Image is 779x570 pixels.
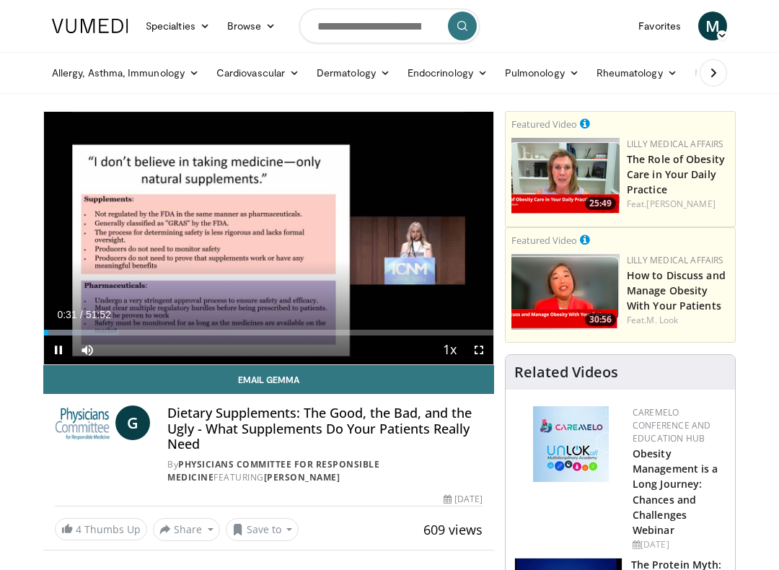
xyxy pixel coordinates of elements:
div: [DATE] [633,538,723,551]
div: Feat. [627,314,729,327]
div: [DATE] [444,493,483,506]
a: Lilly Medical Affairs [627,138,724,150]
a: Browse [219,12,285,40]
small: Featured Video [511,118,577,131]
a: Endocrinology [399,58,496,87]
img: 45df64a9-a6de-482c-8a90-ada250f7980c.png.150x105_q85_autocrop_double_scale_upscale_version-0.2.jpg [533,406,609,482]
a: 4 Thumbs Up [55,518,147,540]
a: 25:49 [511,138,620,214]
span: 609 views [423,521,483,538]
video-js: Video Player [44,112,493,364]
span: 30:56 [585,313,616,326]
h4: Related Videos [514,364,618,381]
button: Mute [73,336,102,364]
a: CaReMeLO Conference and Education Hub [633,406,710,444]
img: Physicians Committee for Responsible Medicine [55,405,110,440]
a: [PERSON_NAME] [264,471,340,483]
small: Featured Video [511,234,577,247]
a: Allergy, Asthma, Immunology [43,58,208,87]
a: Email Gemma [43,365,494,394]
a: [PERSON_NAME] [646,198,715,210]
img: VuMedi Logo [52,19,128,33]
button: Pause [44,336,73,364]
img: c98a6a29-1ea0-4bd5-8cf5-4d1e188984a7.png.150x105_q85_crop-smart_upscale.png [511,254,620,330]
div: Progress Bar [44,330,493,336]
a: Specialties [137,12,219,40]
span: 4 [76,522,82,536]
a: Physicians Committee for Responsible Medicine [167,458,379,483]
button: Playback Rate [436,336,465,364]
input: Search topics, interventions [299,9,480,43]
span: 0:31 [57,309,76,320]
a: Pulmonology [496,58,588,87]
span: 51:52 [86,309,111,320]
a: Favorites [630,12,690,40]
a: Rheumatology [588,58,686,87]
a: How to Discuss and Manage Obesity With Your Patients [627,268,726,312]
div: Feat. [627,198,729,211]
a: 30:56 [511,254,620,330]
button: Save to [226,518,299,541]
a: M [698,12,727,40]
h4: Dietary Supplements: The Good, the Bad, and the Ugly - What Supplements Do Your Patients Really Need [167,405,483,452]
a: The Role of Obesity Care in Your Daily Practice [627,152,725,196]
a: Cardiovascular [208,58,308,87]
a: G [115,405,150,440]
div: By FEATURING [167,458,483,484]
a: Obesity Management is a Long Journey: Chances and Challenges Webinar [633,447,718,537]
img: e1208b6b-349f-4914-9dd7-f97803bdbf1d.png.150x105_q85_crop-smart_upscale.png [511,138,620,214]
span: 25:49 [585,197,616,210]
a: Lilly Medical Affairs [627,254,724,266]
span: / [80,309,83,320]
button: Share [153,518,220,541]
a: M. Look [646,314,678,326]
button: Fullscreen [465,336,493,364]
a: Dermatology [308,58,399,87]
